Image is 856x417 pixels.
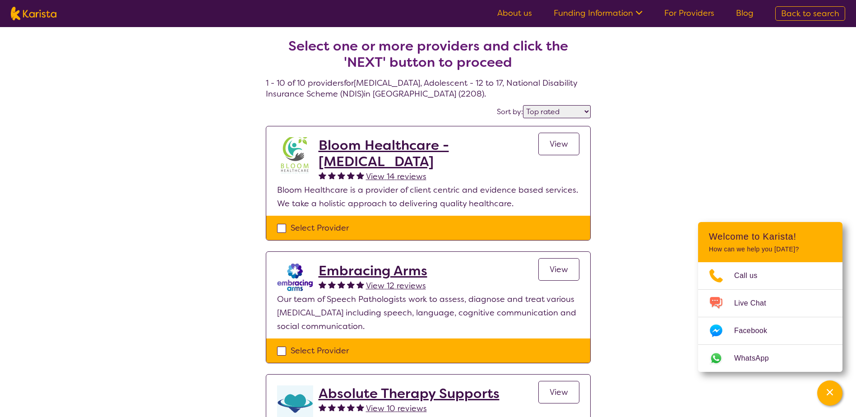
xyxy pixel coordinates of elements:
[319,137,538,170] a: Bloom Healthcare - [MEDICAL_DATA]
[497,107,523,116] label: Sort by:
[347,281,355,288] img: fullstar
[366,403,427,414] span: View 10 reviews
[698,262,842,372] ul: Choose channel
[347,403,355,411] img: fullstar
[538,258,579,281] a: View
[366,171,426,182] span: View 14 reviews
[550,387,568,398] span: View
[497,8,532,19] a: About us
[775,6,845,21] a: Back to search
[338,403,345,411] img: fullstar
[266,16,591,99] h4: 1 - 10 of 10 providers for [MEDICAL_DATA] , Adolescent - 12 to 17 , National Disability Insurance...
[554,8,643,19] a: Funding Information
[366,402,427,415] a: View 10 reviews
[347,171,355,179] img: fullstar
[319,281,326,288] img: fullstar
[538,381,579,403] a: View
[736,8,754,19] a: Blog
[328,171,336,179] img: fullstar
[734,352,780,365] span: WhatsApp
[338,281,345,288] img: fullstar
[319,263,427,279] a: Embracing Arms
[817,380,842,406] button: Channel Menu
[277,183,579,210] p: Bloom Healthcare is a provider of client centric and evidence based services. We take a holistic ...
[550,139,568,149] span: View
[366,280,426,291] span: View 12 reviews
[709,231,832,242] h2: Welcome to Karista!
[319,385,500,402] a: Absolute Therapy Supports
[328,281,336,288] img: fullstar
[664,8,714,19] a: For Providers
[698,345,842,372] a: Web link opens in a new tab.
[550,264,568,275] span: View
[356,281,364,288] img: fullstar
[319,403,326,411] img: fullstar
[734,269,768,283] span: Call us
[734,297,777,310] span: Live Chat
[277,137,313,173] img: spuawodjbinfufaxyzcf.jpg
[277,263,313,292] img: b2ynudwipxu3dxoxxouh.jpg
[11,7,56,20] img: Karista logo
[781,8,839,19] span: Back to search
[734,324,778,338] span: Facebook
[366,170,426,183] a: View 14 reviews
[277,38,580,70] h2: Select one or more providers and click the 'NEXT' button to proceed
[328,403,336,411] img: fullstar
[709,246,832,253] p: How can we help you [DATE]?
[366,279,426,292] a: View 12 reviews
[356,403,364,411] img: fullstar
[277,292,579,333] p: Our team of Speech Pathologists work to assess, diagnose and treat various [MEDICAL_DATA] includi...
[698,222,842,372] div: Channel Menu
[538,133,579,155] a: View
[319,171,326,179] img: fullstar
[356,171,364,179] img: fullstar
[338,171,345,179] img: fullstar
